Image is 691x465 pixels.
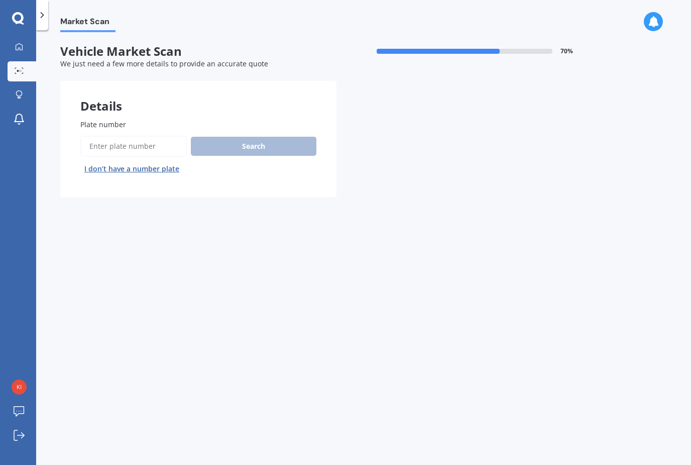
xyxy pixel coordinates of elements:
[60,44,336,59] span: Vehicle Market Scan
[80,161,183,177] button: I don’t have a number plate
[12,380,27,395] img: a92e3dcfeb68a3d7bc1042d36502a506
[560,48,573,55] span: 70 %
[60,17,116,30] span: Market Scan
[60,59,268,68] span: We just need a few more details to provide an accurate quote
[80,120,126,129] span: Plate number
[60,81,336,111] div: Details
[80,136,187,157] input: Enter plate number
